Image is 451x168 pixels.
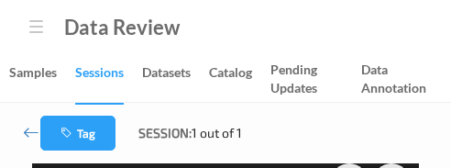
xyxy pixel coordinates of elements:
[75,61,142,102] a: Sessions
[361,61,433,102] div: Data Annotation
[75,63,124,105] div: Sessions
[40,116,115,151] button: Tag
[138,124,192,142] span: Session:
[9,61,75,102] a: Samples
[209,63,252,86] div: Catalog
[270,61,343,102] div: Pending Updates
[361,61,451,102] a: Data Annotation
[142,61,209,102] a: Datasets
[192,124,242,142] span: 1 out of 1
[142,63,191,86] div: Datasets
[209,61,270,102] a: Catalog
[64,18,180,37] div: Data Review
[9,63,57,86] div: Samples
[270,61,361,102] a: Pending Updates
